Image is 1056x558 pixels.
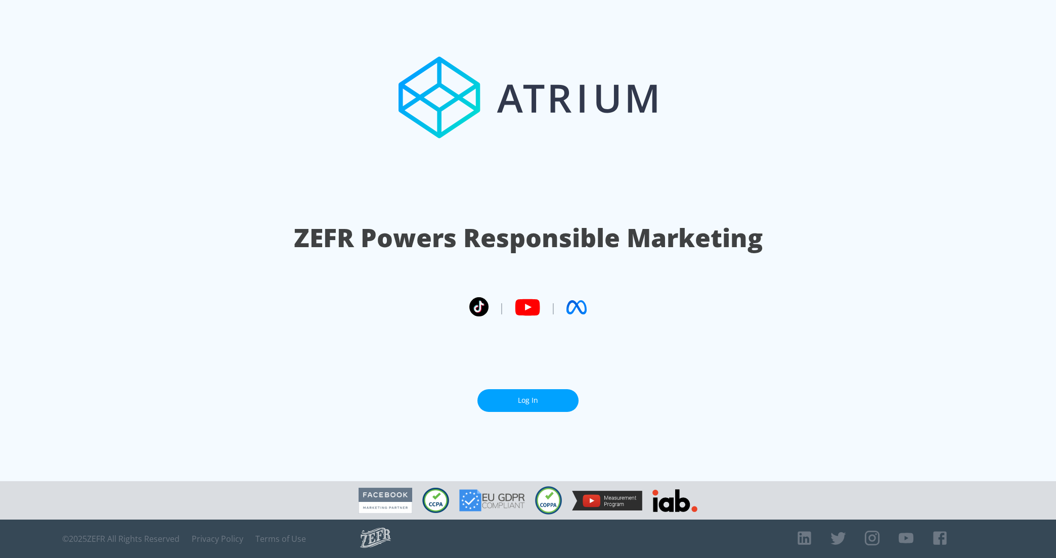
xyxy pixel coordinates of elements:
[294,220,763,255] h1: ZEFR Powers Responsible Marketing
[192,534,243,544] a: Privacy Policy
[572,491,642,510] img: YouTube Measurement Program
[422,488,449,513] img: CCPA Compliant
[499,300,505,315] span: |
[459,489,525,511] img: GDPR Compliant
[477,389,579,412] a: Log In
[652,489,697,512] img: IAB
[62,534,180,544] span: © 2025 ZEFR All Rights Reserved
[359,488,412,514] img: Facebook Marketing Partner
[255,534,306,544] a: Terms of Use
[550,300,556,315] span: |
[535,486,562,515] img: COPPA Compliant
